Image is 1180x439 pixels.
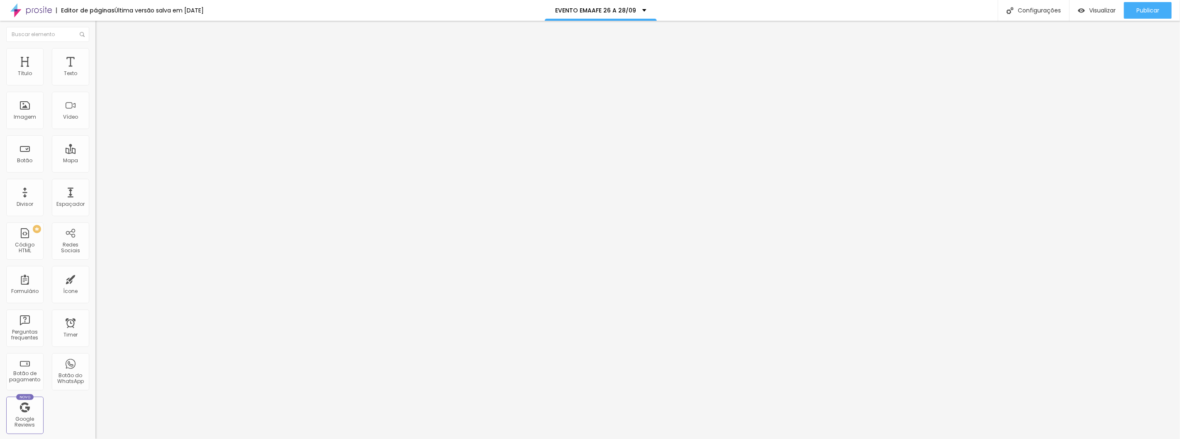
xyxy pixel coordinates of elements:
div: Redes Sociais [54,242,87,254]
p: EVENTO EMAAFE 26 A 28/09 [555,7,636,13]
div: Mapa [63,158,78,163]
div: Divisor [17,201,33,207]
div: Código HTML [8,242,41,254]
button: Publicar [1124,2,1172,19]
div: Espaçador [56,201,85,207]
input: Buscar elemento [6,27,89,42]
div: Novo [16,394,34,400]
div: Imagem [14,114,36,120]
div: Formulário [11,288,39,294]
img: Icone [80,32,85,37]
span: Publicar [1136,7,1159,14]
img: Icone [1007,7,1014,14]
div: Timer [63,332,78,338]
div: Vídeo [63,114,78,120]
div: Título [18,71,32,76]
div: Botão do WhatsApp [54,373,87,385]
div: Texto [64,71,77,76]
button: Visualizar [1070,2,1124,19]
div: Botão [17,158,33,163]
img: view-1.svg [1078,7,1085,14]
div: Google Reviews [8,416,41,428]
div: Editor de páginas [56,7,115,13]
span: Visualizar [1089,7,1116,14]
div: Botão de pagamento [8,371,41,383]
div: Última versão salva em [DATE] [115,7,204,13]
div: Ícone [63,288,78,294]
iframe: Editor [95,21,1180,439]
div: Perguntas frequentes [8,329,41,341]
